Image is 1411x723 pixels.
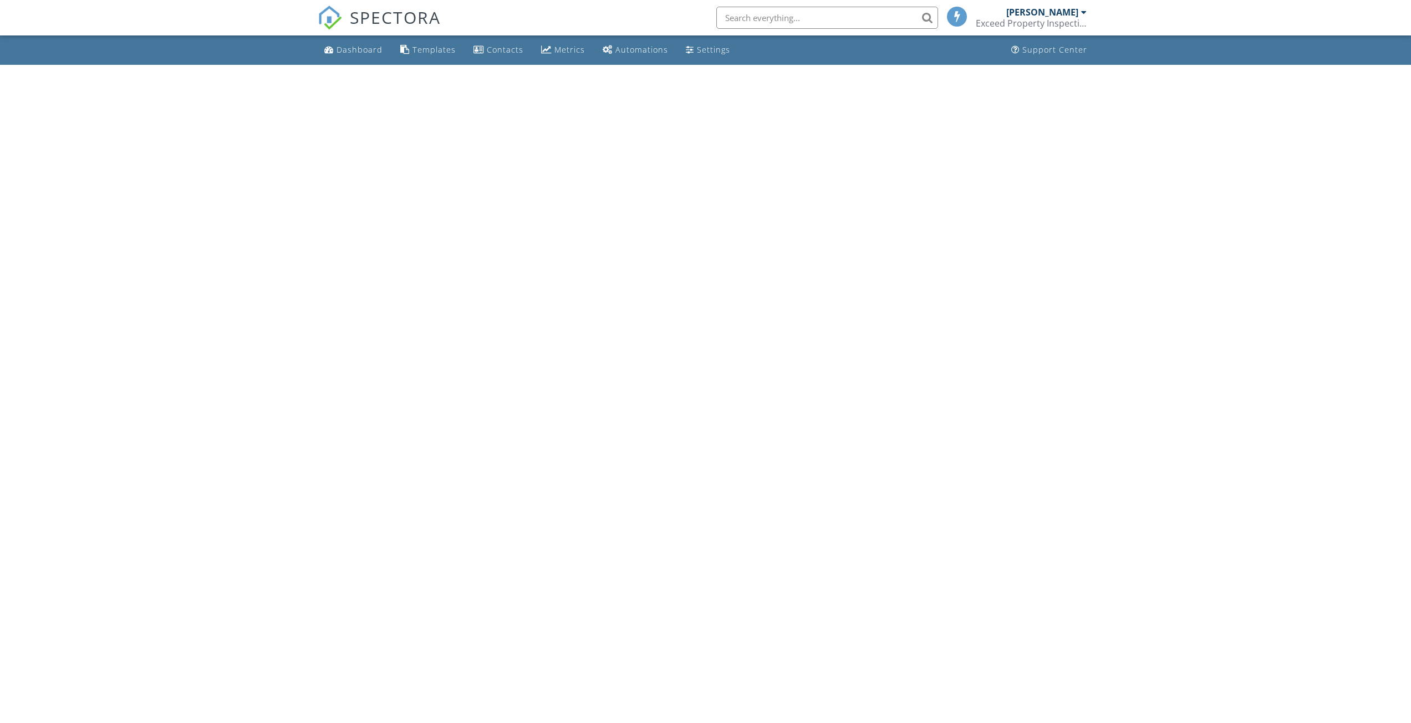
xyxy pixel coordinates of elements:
a: Contacts [469,40,528,60]
div: Dashboard [337,44,383,55]
a: SPECTORA [318,15,441,38]
span: SPECTORA [350,6,441,29]
div: [PERSON_NAME] [1006,7,1078,18]
div: Templates [412,44,456,55]
a: Dashboard [320,40,387,60]
div: Support Center [1022,44,1087,55]
div: Automations [615,44,668,55]
div: Settings [697,44,730,55]
a: Metrics [537,40,589,60]
a: Settings [681,40,735,60]
a: Support Center [1007,40,1092,60]
img: The Best Home Inspection Software - Spectora [318,6,342,30]
a: Templates [396,40,460,60]
div: Exceed Property Inspections, LLC [976,18,1087,29]
div: Contacts [487,44,523,55]
a: Automations (Basic) [598,40,673,60]
div: Metrics [554,44,585,55]
input: Search everything... [716,7,938,29]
